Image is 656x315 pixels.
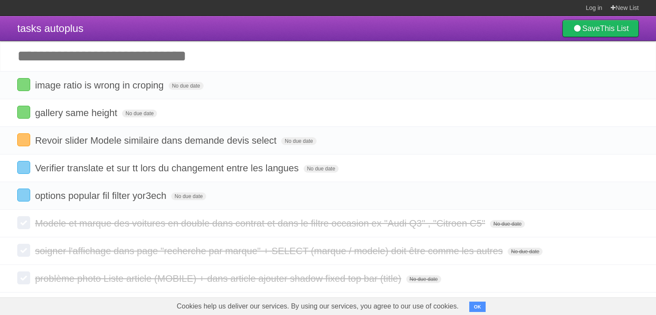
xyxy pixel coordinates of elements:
span: gallery same height [35,107,119,118]
label: Done [17,271,30,284]
label: Done [17,189,30,202]
span: Revoir slider Modele similaire dans demande devis select [35,135,279,146]
button: OK [469,302,486,312]
span: No due date [281,137,316,145]
span: options popular fil filter yor3ech [35,190,169,201]
label: Done [17,106,30,119]
span: No due date [171,192,206,200]
span: No due date [406,275,441,283]
span: image ratio is wrong in croping [35,80,166,91]
span: Modele et marque des voitures en double dans contrat et dans le filtre occasion ex "Audi Q3" , "C... [35,218,487,229]
span: No due date [122,110,157,117]
label: Done [17,244,30,257]
a: SaveThis List [562,20,639,37]
span: problème photo Liste article (MOBILE) + dans article ajouter shadow fixed top bar (title) [35,273,403,284]
span: No due date [508,248,543,255]
span: Cookies help us deliver our services. By using our services, you agree to our use of cookies. [168,298,468,315]
label: Done [17,133,30,146]
span: No due date [169,82,204,90]
span: No due date [490,220,525,228]
span: Verifier translate et sur tt lors du changement entre les langues [35,163,301,173]
span: soigner l'affichage dans page "recherche par marque" + SELECT (marque / modele) doit être comme l... [35,246,505,256]
label: Done [17,78,30,91]
label: Done [17,161,30,174]
span: tasks autoplus [17,22,83,34]
label: Done [17,216,30,229]
b: This List [600,24,629,33]
span: No due date [304,165,339,173]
